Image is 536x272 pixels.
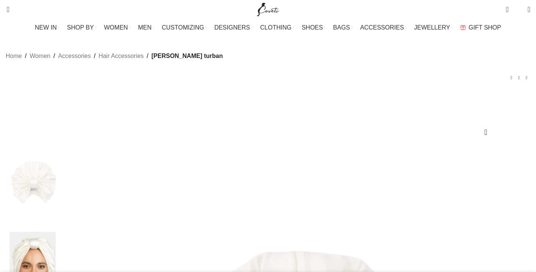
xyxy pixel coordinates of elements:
a: Previous product [508,74,515,81]
a: NEW IN [35,20,59,35]
span: CLOTHING [260,24,292,31]
a: Next product [523,74,530,81]
span: WOMEN [104,24,128,31]
img: Coveti [9,141,56,228]
span: BAGS [333,24,350,31]
span: SHOES [302,24,323,31]
span: [PERSON_NAME] turban [152,51,223,61]
a: Women [30,51,50,61]
span: NEW IN [35,24,57,31]
a: DESIGNERS [214,20,253,35]
a: Accessories [58,51,91,61]
a: Search [2,2,9,17]
a: Site logo [255,6,281,12]
span: SHOP BY [67,24,94,31]
a: Home [6,51,22,61]
a: CUSTOMIZING [162,20,207,35]
span: DESIGNERS [214,24,250,31]
span: MEN [138,24,152,31]
a: 0 [502,2,512,17]
nav: Breadcrumb [6,51,223,61]
span: ACCESSORIES [360,24,404,31]
a: BAGS [333,20,352,35]
a: JEWELLERY [414,20,453,35]
a: MEN [138,20,154,35]
a: CLOTHING [260,20,294,35]
a: GIFT SHOP [460,20,501,35]
a: ACCESSORIES [360,20,407,35]
a: SHOES [302,20,325,35]
span: JEWELLERY [414,24,450,31]
div: My Wishlist [514,2,522,17]
span: CUSTOMIZING [162,24,204,31]
div: Main navigation [2,20,534,35]
a: WOMEN [104,20,131,35]
a: Hair Accessories [98,51,144,61]
img: GiftBag [460,25,466,30]
span: 0 [516,8,522,13]
span: 0 [506,4,512,9]
a: SHOP BY [67,20,97,35]
span: GIFT SHOP [469,24,501,31]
